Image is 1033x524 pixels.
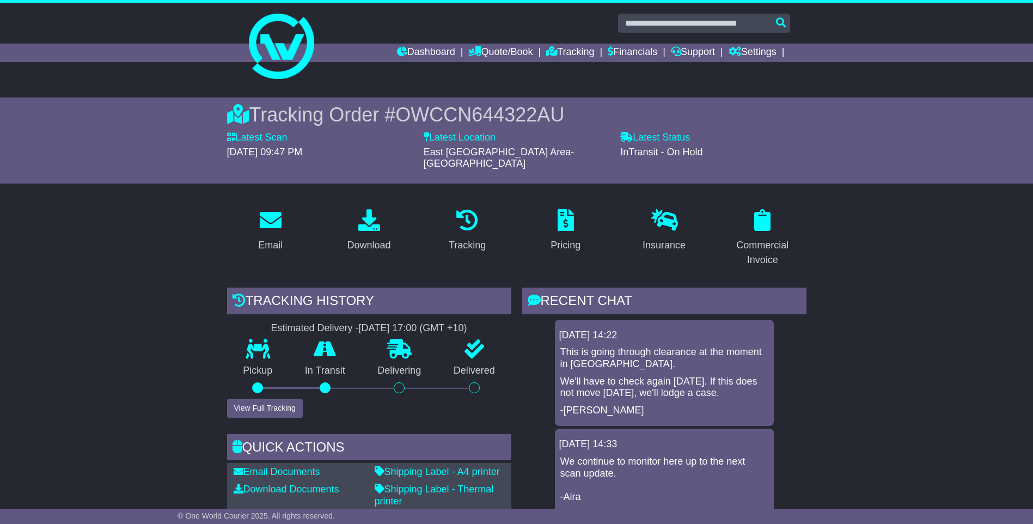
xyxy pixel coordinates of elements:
span: InTransit - On Hold [620,147,702,157]
span: © One World Courier 2025. All rights reserved. [178,511,335,520]
label: Latest Scan [227,132,288,144]
div: Tracking Order # [227,103,806,126]
p: We continue to monitor here up to the next scan update. -Aira [560,456,768,503]
div: [DATE] 14:33 [559,438,769,450]
a: Pricing [543,205,588,257]
div: Tracking history [227,288,511,317]
p: This is going through clearance at the moment in [GEOGRAPHIC_DATA]. [560,346,768,370]
p: Pickup [227,365,289,377]
div: Commercial Invoice [726,238,799,267]
a: Tracking [546,44,594,62]
p: In Transit [289,365,362,377]
a: Download Documents [234,484,339,495]
label: Latest Location [424,132,496,144]
div: RECENT CHAT [522,288,806,317]
p: We'll have to check again [DATE]. If this does not move [DATE], we'll lodge a case. [560,376,768,399]
a: Email Documents [234,466,320,477]
div: Quick Actions [227,434,511,464]
label: Latest Status [620,132,690,144]
div: Email [258,238,283,253]
a: Tracking [442,205,493,257]
a: Insurance [635,205,693,257]
div: Pricing [551,238,580,253]
div: Estimated Delivery - [227,322,511,334]
div: Tracking [449,238,486,253]
a: Dashboard [397,44,455,62]
a: Email [251,205,290,257]
a: Download [340,205,398,257]
a: Commercial Invoice [719,205,806,271]
a: Shipping Label - Thermal printer [375,484,494,507]
a: Support [671,44,715,62]
button: View Full Tracking [227,399,303,418]
span: OWCCN644322AU [395,103,564,126]
p: Delivering [362,365,438,377]
a: Settings [729,44,777,62]
p: Delivered [437,365,511,377]
div: Download [347,238,390,253]
p: -[PERSON_NAME] [560,405,768,417]
span: [DATE] 09:47 PM [227,147,303,157]
a: Quote/Book [468,44,533,62]
div: [DATE] 14:22 [559,330,769,342]
div: Insurance [643,238,686,253]
span: East [GEOGRAPHIC_DATA] Area-[GEOGRAPHIC_DATA] [424,147,574,169]
a: Shipping Label - A4 printer [375,466,500,477]
div: [DATE] 17:00 (GMT +10) [359,322,467,334]
a: Financials [608,44,657,62]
